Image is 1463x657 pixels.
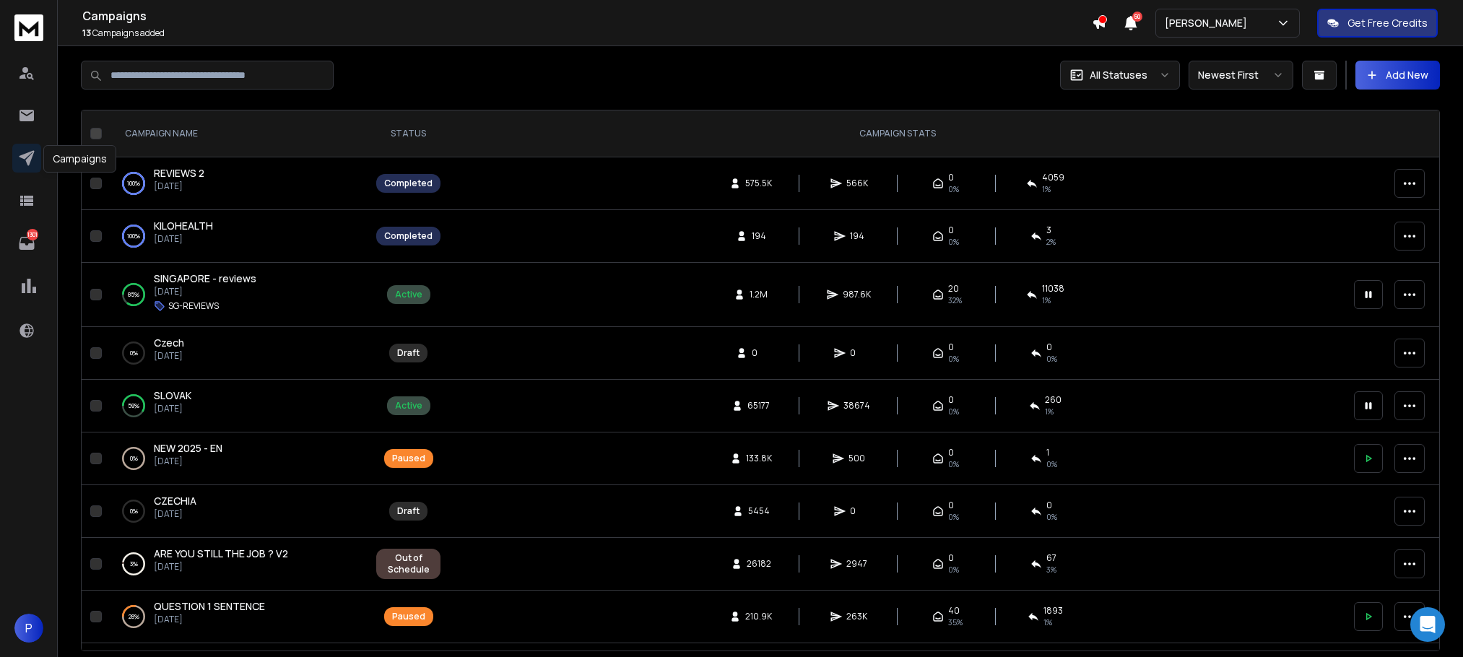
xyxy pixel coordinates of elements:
span: 0 [752,347,766,359]
p: [DATE] [154,350,184,362]
span: 263K [846,611,867,622]
div: Draft [397,347,420,359]
span: 4059 [1042,172,1064,183]
p: 0 % [130,504,138,518]
h1: Campaigns [82,7,1092,25]
th: STATUS [368,110,449,157]
button: Get Free Credits [1317,9,1438,38]
span: 2947 [846,558,867,570]
span: 1 % [1042,295,1051,306]
span: 0% [948,236,959,248]
span: 1 % [1045,406,1054,417]
td: 59%SLOVAK[DATE] [108,380,368,432]
span: 1893 [1043,605,1063,617]
p: 85 % [128,287,139,302]
a: ARE YOU STILL THE JOB ? V2 [154,547,288,561]
span: 1 % [1043,617,1052,628]
p: 1301 [27,229,38,240]
span: REVIEWS 2 [154,166,204,180]
span: 5454 [748,505,770,517]
p: [DATE] [154,233,213,245]
div: Open Intercom Messenger [1410,607,1445,642]
span: 0 [850,347,864,359]
p: [DATE] [154,286,256,297]
button: Newest First [1189,61,1293,90]
span: 0% [948,458,959,470]
span: 20 [948,283,959,295]
p: [DATE] [154,508,196,520]
td: 28%QUESTION 1 SENTENCE[DATE] [108,591,368,643]
p: [PERSON_NAME] [1165,16,1253,30]
a: NEW 2025 - EN [154,441,222,456]
span: 1.2M [750,289,768,300]
span: 0% [948,183,959,195]
span: 0% [948,564,959,575]
span: 11038 [1042,283,1064,295]
span: CZECHIA [154,494,196,508]
p: 3 % [130,557,138,571]
div: Draft [397,505,420,517]
span: 0% [948,406,959,417]
span: 0% [948,511,959,523]
span: 13 [82,27,91,39]
div: Active [395,400,422,412]
div: Completed [384,178,433,189]
button: Add New [1355,61,1440,90]
span: SLOVAK [154,388,191,402]
span: 987.6K [843,289,871,300]
p: 100 % [127,229,140,243]
span: 0% [1046,511,1057,523]
p: [DATE] [154,456,222,467]
div: Completed [384,230,433,242]
p: 100 % [127,176,140,191]
a: Czech [154,336,184,350]
span: ARE YOU STILL THE JOB ? V2 [154,547,288,560]
span: 35 % [948,617,963,628]
span: QUESTION 1 SENTENCE [154,599,265,613]
span: 2 % [1046,236,1056,248]
span: 26182 [747,558,771,570]
th: CAMPAIGN NAME [108,110,368,157]
span: 566K [846,178,868,189]
span: 0 [948,552,954,564]
div: Campaigns [43,145,116,173]
span: 0 [948,447,954,458]
p: 28 % [129,609,139,624]
span: 194 [850,230,864,242]
div: Paused [392,453,425,464]
span: 0 [1046,500,1052,511]
p: [DATE] [154,403,191,414]
a: SLOVAK [154,388,191,403]
p: [DATE] [154,614,265,625]
span: 133.8K [746,453,772,464]
span: 194 [752,230,766,242]
span: 1 [1046,447,1049,458]
span: 65177 [747,400,770,412]
span: 32 % [948,295,962,306]
p: All Statuses [1090,68,1147,82]
td: 3%ARE YOU STILL THE JOB ? V2[DATE] [108,538,368,591]
a: REVIEWS 2 [154,166,204,180]
span: 0 % [1046,458,1057,470]
span: 0 [1046,341,1052,353]
td: 0%CZECHIA[DATE] [108,485,368,538]
a: KILOHEALTH [154,219,213,233]
span: 0 [948,172,954,183]
p: SG-REVIEWS [168,300,219,312]
p: Campaigns added [82,27,1092,39]
span: 38674 [843,400,870,412]
div: Active [395,289,422,300]
span: 0 [948,500,954,511]
th: CAMPAIGN STATS [449,110,1345,157]
span: 3 [1046,225,1051,236]
button: P [14,614,43,643]
span: 0% [948,353,959,365]
span: 0% [1046,353,1057,365]
span: 50 [1132,12,1142,22]
span: 500 [848,453,865,464]
span: NEW 2025 - EN [154,441,222,455]
div: Paused [392,611,425,622]
div: Out of Schedule [384,552,433,575]
span: 3 % [1046,564,1056,575]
